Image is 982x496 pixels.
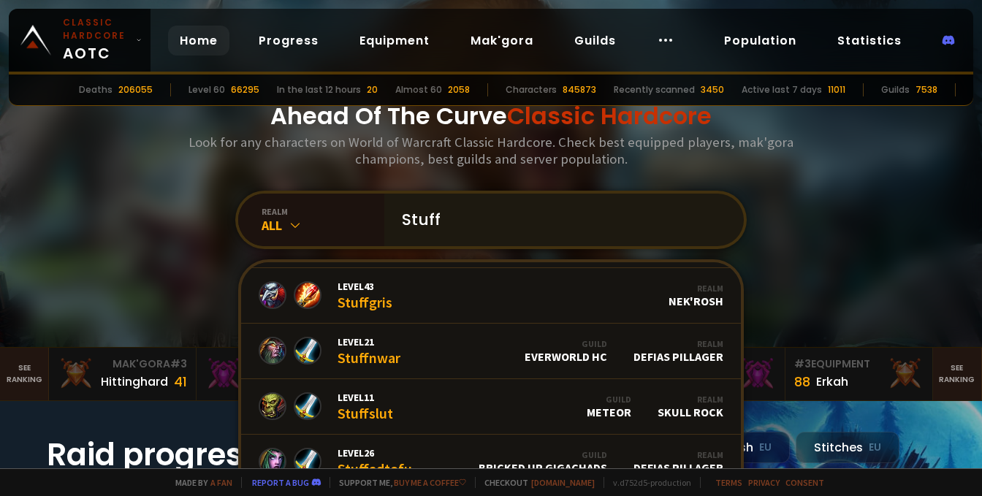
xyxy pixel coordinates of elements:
[525,338,607,364] div: Everworld HC
[167,477,232,488] span: Made by
[796,432,899,463] div: Stitches
[330,477,466,488] span: Support me,
[241,324,741,379] a: Level21StuffnwarGuildEverworld HCRealmDefias Pillager
[338,280,392,311] div: Stuffgris
[210,477,232,488] a: a fan
[101,373,168,391] div: Hittinghard
[338,446,412,478] div: Stuffedtofu
[189,83,225,96] div: Level 60
[241,268,741,324] a: Level43StuffgrisRealmNek'Rosh
[785,477,824,488] a: Consent
[933,348,982,400] a: Seeranking
[633,338,723,364] div: Defias Pillager
[270,99,712,134] h1: Ahead Of The Curve
[231,83,259,96] div: 66295
[506,83,557,96] div: Characters
[197,348,344,400] a: Mak'Gora#2Rivench100
[794,356,811,371] span: # 3
[826,26,913,56] a: Statistics
[715,477,742,488] a: Terms
[669,283,723,308] div: Nek'Rosh
[701,83,724,96] div: 3450
[531,477,595,488] a: [DOMAIN_NAME]
[587,394,631,419] div: METEOR
[170,356,187,371] span: # 3
[633,338,723,349] div: Realm
[338,446,412,459] span: Level 26
[587,394,631,405] div: Guild
[338,391,393,422] div: Stuffslut
[79,83,113,96] div: Deaths
[459,26,545,56] a: Mak'gora
[338,335,400,348] span: Level 21
[479,449,607,475] div: BRICKED UP GIGACHADS
[507,99,712,132] span: Classic Hardcore
[58,356,187,372] div: Mak'Gora
[881,83,910,96] div: Guilds
[393,194,726,246] input: Search a character...
[633,449,723,460] div: Realm
[669,283,723,294] div: Realm
[63,16,130,64] span: AOTC
[262,217,384,234] div: All
[869,440,881,455] small: EU
[748,477,780,488] a: Privacy
[247,26,330,56] a: Progress
[252,477,309,488] a: Report a bug
[658,394,723,419] div: Skull Rock
[794,356,924,372] div: Equipment
[367,83,378,96] div: 20
[742,83,822,96] div: Active last 7 days
[712,26,808,56] a: Population
[118,83,153,96] div: 206055
[277,83,361,96] div: In the last 12 hours
[168,26,229,56] a: Home
[604,477,691,488] span: v. d752d5 - production
[9,9,151,72] a: Classic HardcoreAOTC
[183,134,799,167] h3: Look for any characters on World of Warcraft Classic Hardcore. Check best equipped players, mak'g...
[174,372,187,392] div: 41
[262,206,384,217] div: realm
[794,372,810,392] div: 88
[525,338,607,349] div: Guild
[658,394,723,405] div: Realm
[916,83,937,96] div: 7538
[563,83,596,96] div: 845873
[614,83,695,96] div: Recently scanned
[479,449,607,460] div: Guild
[63,16,130,42] small: Classic Hardcore
[828,83,845,96] div: 11011
[49,348,197,400] a: Mak'Gora#3Hittinghard41
[394,477,466,488] a: Buy me a coffee
[241,435,741,490] a: Level26StuffedtofuGuildBRICKED UP GIGACHADSRealmDefias Pillager
[395,83,442,96] div: Almost 60
[338,280,392,293] span: Level 43
[47,432,339,478] h1: Raid progress
[785,348,933,400] a: #3Equipment88Erkah
[759,440,772,455] small: EU
[633,449,723,475] div: Defias Pillager
[348,26,441,56] a: Equipment
[475,477,595,488] span: Checkout
[241,379,741,435] a: Level11StuffslutGuildMETEORRealmSkull Rock
[816,373,848,391] div: Erkah
[205,356,335,372] div: Mak'Gora
[563,26,628,56] a: Guilds
[448,83,470,96] div: 2058
[338,335,400,367] div: Stuffnwar
[338,391,393,404] span: Level 11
